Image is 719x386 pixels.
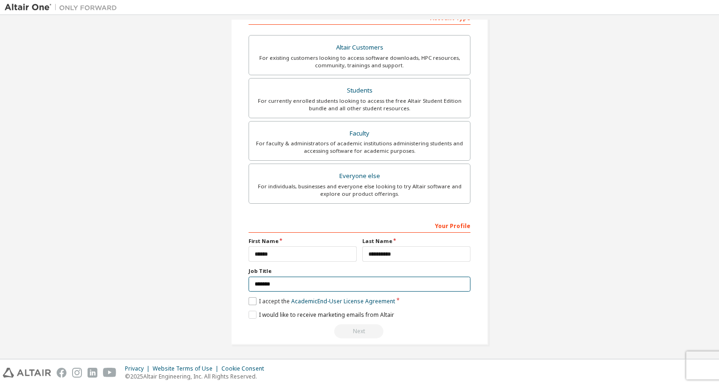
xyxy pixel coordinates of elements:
[249,218,470,233] div: Your Profile
[72,368,82,378] img: instagram.svg
[249,267,470,275] label: Job Title
[255,140,464,155] div: For faculty & administrators of academic institutions administering students and accessing softwa...
[362,237,470,245] label: Last Name
[255,41,464,54] div: Altair Customers
[249,324,470,338] div: Read and acccept EULA to continue
[255,170,464,183] div: Everyone else
[255,54,464,69] div: For existing customers looking to access software downloads, HPC resources, community, trainings ...
[255,127,464,140] div: Faculty
[255,97,464,112] div: For currently enrolled students looking to access the free Altair Student Edition bundle and all ...
[153,365,221,372] div: Website Terms of Use
[57,368,66,378] img: facebook.svg
[249,311,394,319] label: I would like to receive marketing emails from Altair
[88,368,97,378] img: linkedin.svg
[3,368,51,378] img: altair_logo.svg
[125,365,153,372] div: Privacy
[249,297,395,305] label: I accept the
[221,365,270,372] div: Cookie Consent
[125,372,270,380] p: © 2025 Altair Engineering, Inc. All Rights Reserved.
[255,84,464,97] div: Students
[103,368,117,378] img: youtube.svg
[291,297,395,305] a: Academic End-User License Agreement
[5,3,122,12] img: Altair One
[255,183,464,198] div: For individuals, businesses and everyone else looking to try Altair software and explore our prod...
[249,237,357,245] label: First Name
